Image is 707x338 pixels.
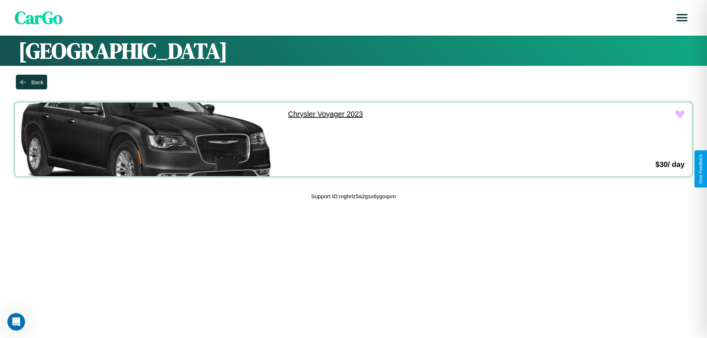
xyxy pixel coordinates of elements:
[281,103,542,126] a: Chrysler Voyager 2023
[31,79,43,85] div: Back
[655,160,685,169] h3: $ 30 / day
[7,313,25,331] iframe: Intercom live chat
[311,191,396,201] p: Support ID: mghrlz5a2gsx6ygoqxm
[15,6,63,30] span: CarGo
[698,154,703,184] div: Give Feedback
[16,75,47,89] button: Back
[672,7,692,28] button: Open menu
[18,36,689,66] h1: [GEOGRAPHIC_DATA]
